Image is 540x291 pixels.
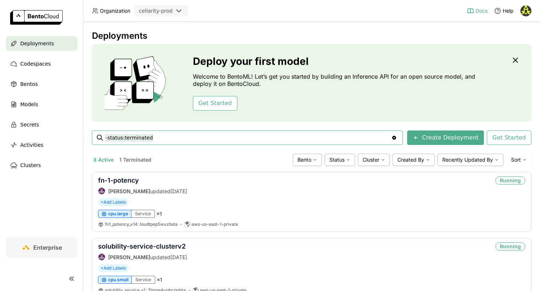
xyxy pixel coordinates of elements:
div: Sort [506,154,531,166]
span: Codespaces [20,59,51,68]
span: Activities [20,141,43,149]
button: Get Started [487,130,531,145]
span: Recently Updated By [442,157,493,163]
a: fn-1-potency [98,176,139,184]
span: × 1 [156,211,162,217]
strong: [PERSON_NAME] [108,254,150,260]
img: Juan Corchado [98,188,105,194]
h3: Deploy your first model [193,55,479,67]
div: Service [131,210,155,218]
span: Cluster [363,157,379,163]
a: fn1_potency_v14:loudtpep5wvzbsta [105,221,178,227]
a: Secrets [6,117,77,132]
div: Status [325,154,355,166]
span: aws-us-east-1-private [191,221,238,227]
span: Sort [511,157,521,163]
span: Deployments [20,39,54,48]
span: Docs [476,8,488,14]
span: Clusters [20,161,41,170]
span: cpu.large [108,211,128,217]
span: fn1_potency_v14 loudtpep5wvzbsta [105,221,178,227]
div: Recently Updated By [438,154,503,166]
span: Organization [100,8,130,14]
a: solubility-service-clusterv2 [98,242,186,250]
div: Service [132,276,155,284]
a: Models [6,97,77,112]
span: Created By [397,157,424,163]
span: Enterprise [33,244,62,251]
strong: [PERSON_NAME] [108,188,150,194]
a: Enterprise [6,237,77,258]
a: Deployments [6,36,77,51]
a: Activities [6,138,77,152]
span: [DATE] [170,254,187,260]
input: Selected cellarity-prod. [173,8,174,15]
svg: Clear value [391,135,397,141]
input: Search [105,132,391,144]
div: Cluster [358,154,390,166]
span: +Add Labels [98,264,128,272]
span: Bentos [20,80,38,88]
span: Secrets [20,120,39,129]
img: Xin Zhang [520,5,531,16]
div: updated [98,187,187,195]
a: Docs [467,7,488,14]
span: Models [20,100,38,109]
span: : [138,221,139,227]
a: Clusters [6,158,77,172]
a: Bentos [6,77,77,91]
span: Status [329,157,345,163]
button: 8 Active [92,155,115,165]
button: 1 Terminated [118,155,153,165]
span: +Add Labels [98,198,128,206]
p: Welcome to BentoML! Let’s get you started by building an Inference API for an open source model, ... [193,73,479,87]
span: Bento [298,157,311,163]
span: cpu.small [108,277,128,283]
div: Help [494,7,514,14]
img: cover onboarding [98,56,176,110]
img: logo [10,10,63,25]
div: Running [495,242,525,250]
div: cellarity-prod [139,7,173,14]
img: Juan Corchado [98,254,105,260]
div: Running [495,176,525,184]
div: Deployments [92,30,531,41]
span: [DATE] [170,188,187,194]
button: Get Started [193,96,237,111]
div: Created By [393,154,435,166]
div: Bento [293,154,322,166]
span: Help [503,8,514,14]
div: updated [98,253,187,261]
span: × 1 [157,277,162,283]
button: Create Deployment [407,130,484,145]
a: Codespaces [6,57,77,71]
